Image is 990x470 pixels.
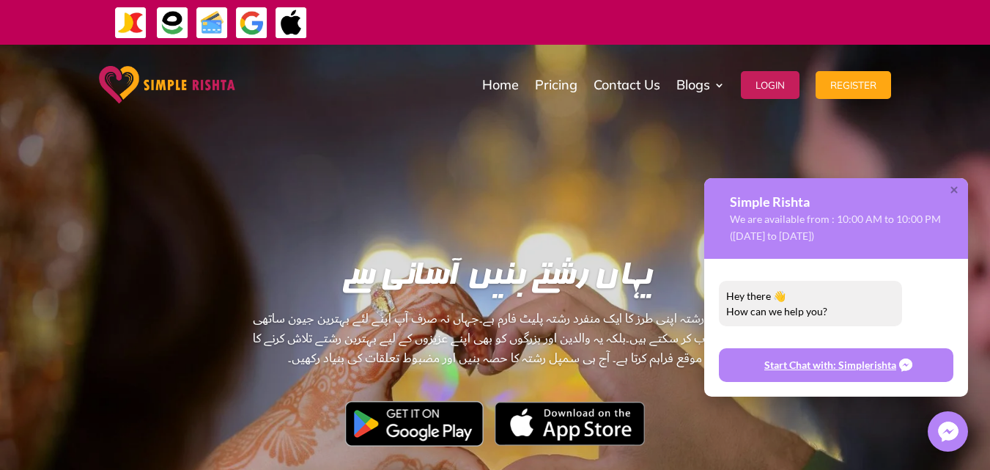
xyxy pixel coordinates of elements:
p: We are available from : 10:00 AM to 10:00 PM ([DATE] to [DATE]) [730,211,953,244]
a: Login [741,48,799,122]
img: EasyPaisa-icon [156,7,189,40]
strong: جاز کیش [617,9,648,34]
a: Contact Us [594,48,660,122]
h3: Simple Rishta [730,193,953,211]
a: Blogs [676,48,725,122]
a: Start Chat with: Simplerishta [719,348,953,382]
img: ApplePay-icon [275,7,308,40]
a: Pricing [535,48,577,122]
img: messenger [896,356,915,375]
img: Messenger [934,417,963,447]
div: Hey there 👋 How can we help you? [726,288,895,319]
strong: ایزی پیسہ [581,9,613,34]
img: GooglePay-icon [235,7,268,40]
a: Home [482,48,519,122]
img: Google Play [345,401,484,447]
a: Register [816,48,891,122]
button: Register [816,71,891,99]
img: JazzCash-icon [114,7,147,40]
: سمپل رشتہ اپنی طرز کا ایک منفرد رشتہ پلیٹ فارم ہے۔جہاں نہ صرف آپ اپنے لئے بہترین جیون ساتھی کا ان... [250,309,740,452]
h1: یہاں رشتے بنیں آسانی سے [250,261,740,301]
span: Start Chat with: Simplerishta [757,356,896,374]
button: Login [741,71,799,99]
img: Credit Cards [196,7,229,40]
div: ایپ میں پیمنٹ صرف گوگل پے اور ایپل پے کے ذریعے ممکن ہے۔ ، یا کریڈٹ کارڈ کے ذریعے ویب سائٹ پر ہوگی۔ [351,13,957,31]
